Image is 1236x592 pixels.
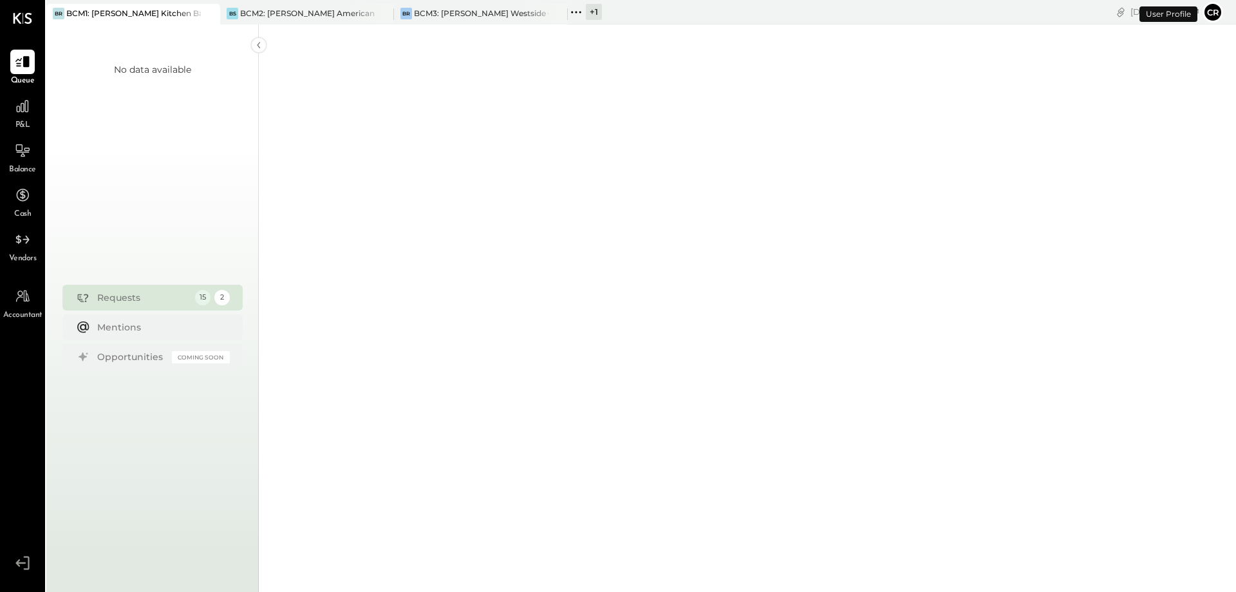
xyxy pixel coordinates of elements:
a: P&L [1,94,44,131]
button: cr [1203,2,1223,23]
a: Balance [1,138,44,176]
div: BCM2: [PERSON_NAME] American Cooking [240,8,375,19]
div: Coming Soon [172,351,230,363]
div: 15 [195,290,211,305]
span: P&L [15,120,30,131]
span: Accountant [3,310,42,321]
div: No data available [114,63,191,76]
span: Balance [9,164,36,176]
a: Queue [1,50,44,87]
div: BR [53,8,64,19]
span: Cash [14,209,31,220]
div: + 1 [586,4,602,20]
div: copy link [1114,5,1127,19]
div: BCM1: [PERSON_NAME] Kitchen Bar Market [66,8,201,19]
span: Queue [11,75,35,87]
span: Vendors [9,253,37,265]
a: Vendors [1,227,44,265]
div: BCM3: [PERSON_NAME] Westside Grill [414,8,548,19]
div: User Profile [1139,6,1197,22]
div: BS [227,8,238,19]
div: Mentions [97,321,223,334]
div: [DATE] [1130,6,1199,18]
a: Accountant [1,284,44,321]
a: Cash [1,183,44,220]
div: 2 [214,290,230,305]
div: Requests [97,291,189,304]
div: Opportunities [97,350,165,363]
div: BR [400,8,412,19]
